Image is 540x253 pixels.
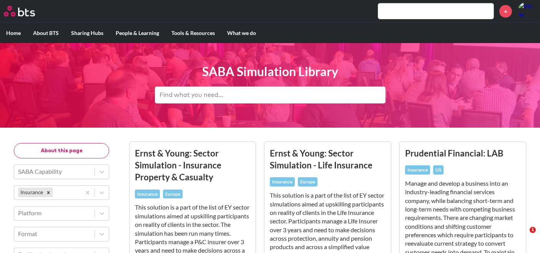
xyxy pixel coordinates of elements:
a: Profile [518,2,536,20]
label: Sharing Hubs [65,23,110,43]
div: Insurance [18,188,44,197]
a: + [499,5,512,18]
div: Remove Insurance [44,188,53,197]
h3: Ernst & Young: Sector Simulation - Life Insurance [270,147,385,171]
label: Tools & Resources [165,23,221,43]
div: Europe [298,177,317,186]
div: Insurance [135,190,160,199]
div: Europe [163,190,183,199]
h3: Prudential Financial: LAB [405,147,520,159]
label: About BTS [27,23,65,43]
img: BTS Logo [4,6,35,17]
label: People & Learning [110,23,165,43]
a: Go home [4,6,49,17]
label: What we do [221,23,262,43]
div: US [433,165,444,175]
img: Iris de Villiers [518,2,536,20]
button: About this page [14,143,109,158]
div: Insurance [405,165,430,175]
span: 1 [530,227,536,233]
h3: Ernst & Young: Sector Simulation - Insurance Property & Casualty [135,147,250,183]
iframe: Intercom live chat [514,227,532,245]
input: Find what you need... [155,87,385,103]
h1: SABA Simulation Library [155,63,385,80]
div: Insurance [270,177,295,186]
